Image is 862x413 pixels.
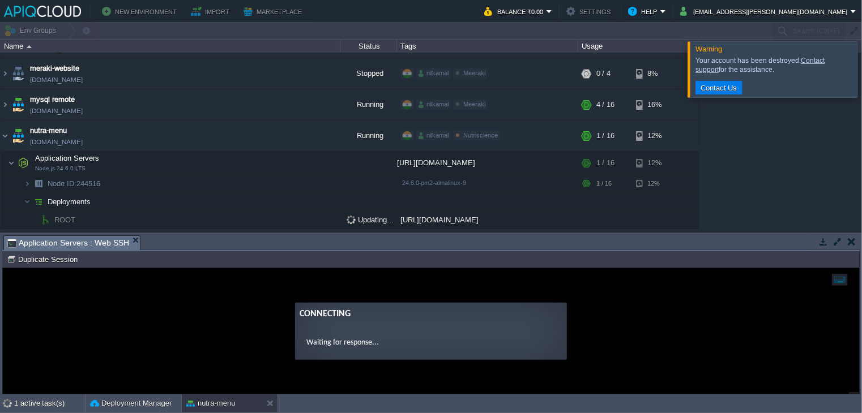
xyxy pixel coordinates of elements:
button: Deployment Manager [90,398,172,409]
button: Import [191,5,233,18]
div: nilkamal [416,68,451,79]
div: 12% [636,229,673,260]
a: [DOMAIN_NAME] [30,136,83,148]
span: Node ID: [48,179,76,188]
div: nilkamal [416,100,451,110]
div: Running [340,89,397,120]
div: 1 active task(s) [14,394,85,412]
button: Marketplace [244,5,305,18]
img: AMDAwAAAACH5BAEAAAAALAAAAAABAAEAAAICRAEAOw== [1,89,10,120]
div: 8% [636,58,673,89]
img: AMDAwAAAACH5BAEAAAAALAAAAAABAAEAAAICRAEAOw== [15,152,31,174]
img: AMDAwAAAACH5BAEAAAAALAAAAAABAAEAAAICRAEAOw== [31,211,37,229]
img: AMDAwAAAACH5BAEAAAAALAAAAAABAAEAAAICRAEAOw== [24,193,31,210]
span: Meeraki [463,70,485,76]
img: AMDAwAAAACH5BAEAAAAALAAAAAABAAEAAAICRAEAOw== [10,58,26,89]
div: Your account has been destroyed. for the assistance. [695,56,855,74]
div: Status [341,40,396,53]
a: nutra-menu [30,125,67,136]
div: [URL][DOMAIN_NAME] [397,211,578,229]
a: ROOT [53,215,77,225]
img: AMDAwAAAACH5BAEAAAAALAAAAAABAAEAAAICRAEAOw== [31,193,46,210]
div: Running [340,121,397,151]
div: Usage [579,40,698,53]
img: AMDAwAAAACH5BAEAAAAALAAAAAABAAEAAAICRAEAOw== [24,175,31,192]
button: Duplicate Session [7,254,81,264]
a: meraki-website [30,63,79,74]
span: Application Servers : Web SSH [7,236,129,250]
span: Node.js 24.6.0 LTS [35,165,86,172]
span: 244516 [46,179,102,188]
a: Node ID:244516 [46,179,102,188]
img: APIQCloud [4,6,81,17]
button: nutra-menu [186,398,235,409]
button: [EMAIL_ADDRESS][PERSON_NAME][DOMAIN_NAME] [680,5,851,18]
button: Contact Us [697,83,741,93]
p: Waiting for response... [304,68,553,80]
div: 12% [636,175,673,192]
button: Settings [566,5,614,18]
a: mysql remote [30,94,75,105]
span: Warning [695,45,722,53]
div: [URL][DOMAIN_NAME] [397,152,578,174]
button: Help [628,5,660,18]
img: AMDAwAAAACH5BAEAAAAALAAAAAABAAEAAAICRAEAOw== [8,152,15,174]
div: 4 / 16 [596,89,615,120]
div: 1 / 16 [596,121,615,151]
span: Nutriscience [463,132,498,139]
div: 1 / 16 [596,175,612,192]
img: AMDAwAAAACH5BAEAAAAALAAAAAABAAEAAAICRAEAOw== [1,58,10,89]
div: nilkamal [416,131,451,141]
img: AMDAwAAAACH5BAEAAAAALAAAAAABAAEAAAICRAEAOw== [27,45,32,48]
img: AMDAwAAAACH5BAEAAAAALAAAAAABAAEAAAICRAEAOw== [1,121,10,151]
span: Updating... [347,216,394,224]
div: Stopped [340,58,397,89]
span: [DOMAIN_NAME] [30,105,83,117]
div: Running [340,229,397,260]
div: 1 / 8 [596,229,611,260]
div: Name [1,40,340,53]
span: Application Servers [34,153,101,163]
div: 12% [636,121,673,151]
div: 0 / 4 [596,58,611,89]
div: 16% [636,89,673,120]
div: Tags [398,40,578,53]
a: Deployments [46,197,92,206]
button: Balance ₹0.00 [484,5,547,18]
img: AMDAwAAAACH5BAEAAAAALAAAAAABAAEAAAICRAEAOw== [37,211,53,229]
div: 1 / 16 [596,152,615,174]
a: [DOMAIN_NAME] [30,74,83,85]
img: AMDAwAAAACH5BAEAAAAALAAAAAABAAEAAAICRAEAOw== [10,121,26,151]
a: Application ServersNode.js 24.6.0 LTS [34,154,101,162]
img: AMDAwAAAACH5BAEAAAAALAAAAAABAAEAAAICRAEAOw== [10,89,26,120]
img: AMDAwAAAACH5BAEAAAAALAAAAAABAAEAAAICRAEAOw== [10,229,26,260]
div: 12% [636,152,673,174]
img: AMDAwAAAACH5BAEAAAAALAAAAAABAAEAAAICRAEAOw== [31,175,46,192]
span: 24.6.0-pm2-almalinux-9 [402,179,466,186]
span: Meeraki [463,101,485,107]
img: AMDAwAAAACH5BAEAAAAALAAAAAABAAEAAAICRAEAOw== [1,229,10,260]
div: Connecting [297,39,560,53]
button: New Environment [102,5,180,18]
